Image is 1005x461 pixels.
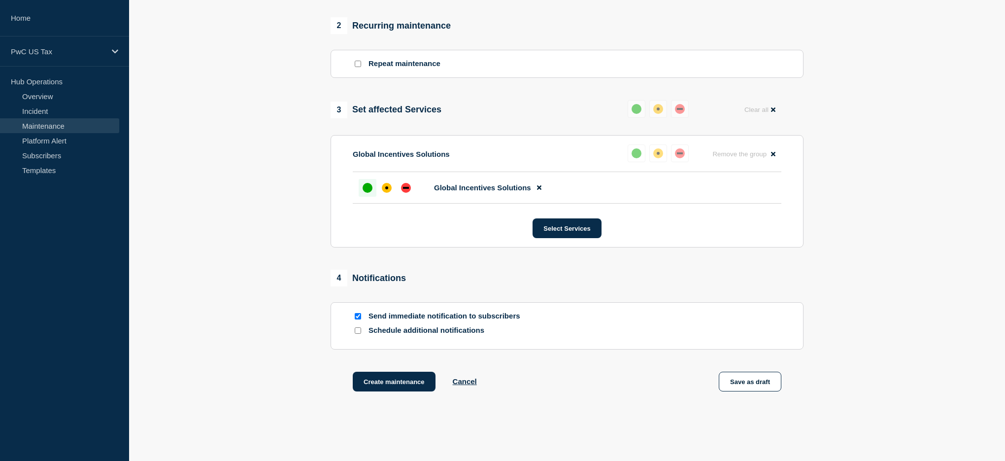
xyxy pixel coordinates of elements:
span: 4 [331,270,347,286]
button: Cancel [453,377,477,386]
button: affected [649,144,667,162]
div: down [675,148,685,158]
button: Clear all [738,100,781,119]
p: Repeat maintenance [368,59,440,69]
button: up [628,144,645,162]
input: Repeat maintenance [355,61,361,67]
div: affected [653,148,663,158]
button: up [628,100,645,118]
button: down [671,100,689,118]
p: Schedule additional notifications [368,326,526,335]
button: Create maintenance [353,372,435,391]
div: affected [653,104,663,114]
button: Save as draft [719,372,781,391]
div: affected [382,183,392,193]
input: Send immediate notification to subscribers [355,313,361,319]
button: Select Services [533,218,601,238]
div: up [632,104,641,114]
p: Send immediate notification to subscribers [368,312,526,321]
div: down [675,104,685,114]
span: Remove the group [712,150,767,158]
span: 2 [331,17,347,34]
button: affected [649,100,667,118]
span: Global Incentives Solutions [434,183,531,192]
div: up [363,183,372,193]
input: Schedule additional notifications [355,327,361,334]
div: Notifications [331,270,406,286]
div: Recurring maintenance [331,17,451,34]
div: Set affected Services [331,102,441,118]
p: PwC US Tax [11,47,105,56]
button: Remove the group [706,144,781,164]
button: down [671,144,689,162]
div: up [632,148,641,158]
div: down [401,183,411,193]
span: 3 [331,102,347,118]
p: Global Incentives Solutions [353,150,450,158]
